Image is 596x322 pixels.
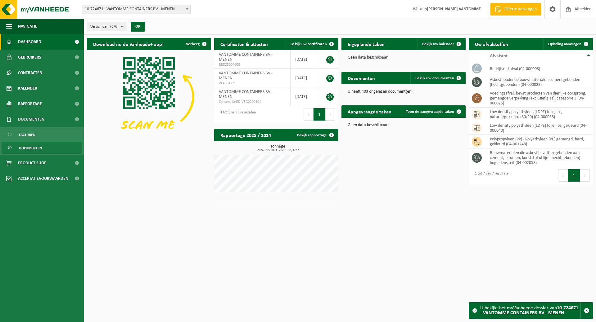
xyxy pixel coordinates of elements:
[2,129,82,140] a: Facturen
[490,3,541,15] a: Offerte aanvragen
[503,6,538,12] span: Offerte aanvragen
[219,71,273,81] span: VANTOMME CONTAINERS BV - MENEN
[472,169,510,182] div: 1 tot 7 van 7 resultaten
[485,108,593,121] td: low density polyethyleen (LDPE) folie, los, naturel/gekleurd (80/20) (04-000038)
[291,42,327,46] span: Bekijk uw certificaten
[18,65,42,81] span: Contracten
[480,302,580,319] div: U bekijkt het myVanheede dossier van
[348,55,459,60] p: Geen data beschikbaar.
[427,7,481,11] strong: [PERSON_NAME] VANTOMME
[415,76,454,80] span: Bekijk uw documenten
[18,34,41,50] span: Dashboard
[219,81,286,86] span: VLA901771
[348,90,459,94] p: U heeft 403 ongelezen document(en).
[485,75,593,89] td: asbesthoudende bouwmaterialen cementgebonden (hechtgebonden) (04-000023)
[291,87,320,106] td: [DATE]
[548,42,581,46] span: Ophaling aanvragen
[18,96,42,112] span: Rapportage
[90,22,119,31] span: Vestigingen
[110,24,119,29] count: (6/6)
[18,155,46,171] span: Product Shop
[401,105,465,118] a: Toon de aangevraagde taken
[18,50,41,65] span: Gebruikers
[348,123,459,127] p: Geen data beschikbaar.
[417,38,465,50] a: Bekijk uw kalender
[19,142,42,154] span: Documenten
[291,50,320,69] td: [DATE]
[186,42,200,46] span: Verberg
[485,62,593,75] td: bedrijfsrestafval (04-000008)
[219,62,286,67] span: RED25004600
[485,148,593,167] td: bouwmaterialen die asbest bevatten gebonden aan cement, bitumen, kunststof of lijm (hechtgebonden...
[87,38,170,50] h2: Download nu de Vanheede+ app!
[217,144,338,152] h3: Tonnage
[291,69,320,87] td: [DATE]
[341,105,398,117] h2: Aangevraagde taken
[485,89,593,108] td: voedingsafval, bevat producten van dierlijke oorsprong, gemengde verpakking (exclusief glas), cat...
[181,38,210,50] button: Verberg
[469,38,514,50] h2: Uw afvalstoffen
[214,129,277,141] h2: Rapportage 2025 / 2024
[543,38,592,50] a: Ophaling aanvragen
[485,121,593,135] td: low density polyethyleen (LDPE) folie, los, gekleurd (04-000040)
[82,5,190,14] span: 10-724671 - VANTOMME CONTAINERS BV - MENEN
[219,52,273,62] span: VANTOMME CONTAINERS BV - MENEN
[341,38,391,50] h2: Ingeplande taken
[304,108,314,121] button: Previous
[2,142,82,154] a: Documenten
[422,42,454,46] span: Bekijk uw kalender
[219,90,273,99] span: VANTOMME CONTAINERS BV - MENEN
[87,50,211,143] img: Download de VHEPlus App
[87,22,127,31] button: Vestigingen(6/6)
[19,129,35,141] span: Facturen
[292,129,338,141] a: Bekijk rapportage
[341,72,381,84] h2: Documenten
[326,108,335,121] button: Next
[485,135,593,148] td: polypropyleen (PP) - Polyethyleen (PE) gemengd, hard, gekleurd (04-001248)
[217,149,338,152] span: 2024: 795,202 t - 2025: 315,372 t
[480,306,578,315] strong: 10-724671 - VANTOMME CONTAINERS BV - MENEN
[217,108,256,121] div: 1 tot 3 van 3 resultaten
[214,38,274,50] h2: Certificaten & attesten
[18,19,37,34] span: Navigatie
[18,81,37,96] span: Kalender
[18,171,68,186] span: Acceptatievoorwaarden
[18,112,44,127] span: Documenten
[286,38,338,50] a: Bekijk uw certificaten
[410,72,465,84] a: Bekijk uw documenten
[131,22,145,32] button: OK
[490,54,508,59] span: Afvalstof
[558,169,568,182] button: Previous
[406,110,454,114] span: Toon de aangevraagde taken
[314,108,326,121] button: 1
[580,169,590,182] button: Next
[568,169,580,182] button: 1
[219,99,286,104] span: Consent-SelfD-VEG2200191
